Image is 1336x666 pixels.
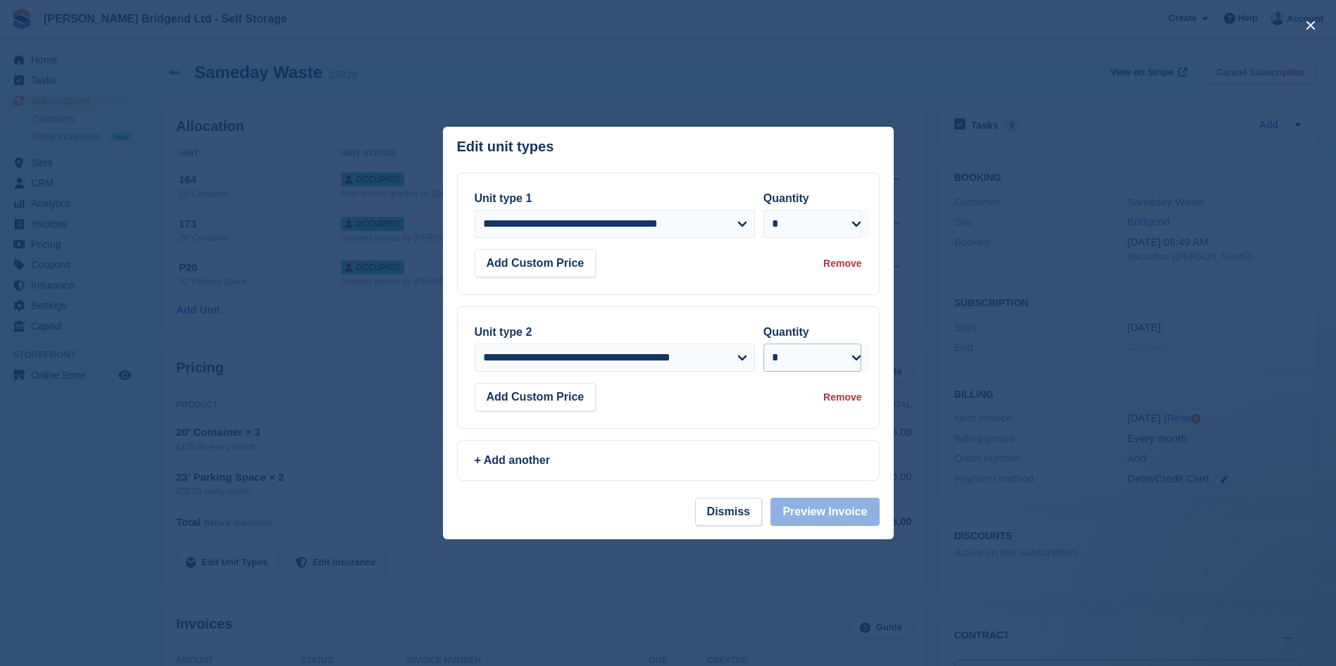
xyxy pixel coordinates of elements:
[695,498,762,526] button: Dismiss
[770,498,879,526] button: Preview Invoice
[475,192,532,204] label: Unit type 1
[763,192,809,204] label: Quantity
[823,390,861,405] div: Remove
[1299,14,1322,37] button: close
[475,383,597,411] button: Add Custom Price
[475,452,862,469] div: + Add another
[457,139,554,155] p: Edit unit types
[457,440,880,481] a: + Add another
[475,249,597,277] button: Add Custom Price
[823,256,861,271] div: Remove
[475,326,532,338] label: Unit type 2
[763,326,809,338] label: Quantity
